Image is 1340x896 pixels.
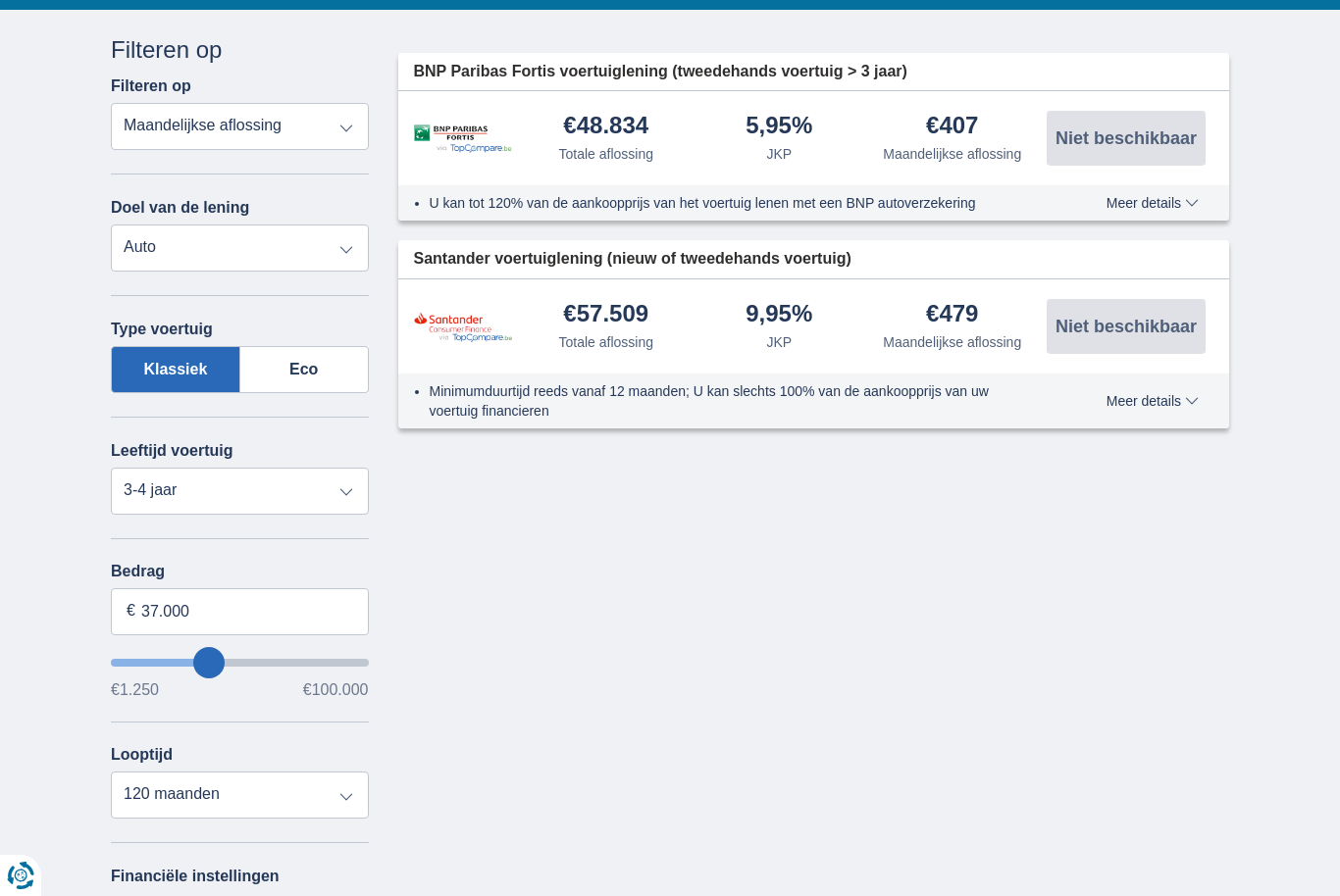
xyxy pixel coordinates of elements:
span: €1.250 [111,682,159,698]
div: €479 [926,302,978,328]
label: Looptijd [111,746,173,764]
li: U kan tot 120% van de aankoopprijs van het voertuig lenen met een BNP autoverzekering [430,193,1035,213]
div: €407 [926,114,978,140]
button: Meer details [1092,393,1213,409]
span: BNP Paribas Fortis voertuiglening (tweedehands voertuig > 3 jaar) [414,61,907,83]
img: product.pl.alt BNP Paribas Fortis [414,124,512,153]
label: Doel van de lening [111,199,249,217]
label: Leeftijd voertuig [111,442,232,460]
span: € [127,600,135,622]
div: Maandelijkse aflossing [883,144,1021,164]
span: Meer details [1107,394,1199,408]
div: Totale aflossing [558,144,653,164]
label: Eco [240,346,369,393]
div: Totale aflossing [558,332,653,352]
label: Filteren op [111,77,191,95]
div: 5,95% [746,114,812,140]
div: Filteren op [111,33,369,67]
div: JKP [766,332,792,352]
label: Financiële instellingen [111,868,280,885]
div: €57.509 [563,302,648,328]
span: Santander voertuiglening (nieuw of tweedehands voertuig) [414,248,851,271]
div: 9,95% [746,302,812,328]
span: Niet beschikbaar [1056,129,1197,147]
div: Maandelijkse aflossing [883,332,1021,352]
span: Niet beschikbaar [1056,318,1197,335]
div: JKP [766,144,792,164]
img: product.pl.alt Santander [414,312,512,342]
li: Minimumduurtijd reeds vanaf 12 maanden; U kan slechts 100% van de aankoopprijs van uw voertuig fi... [430,381,1035,421]
input: wantToBorrow [111,659,369,667]
span: Meer details [1107,196,1199,210]
div: €48.834 [563,114,648,140]
button: Niet beschikbaar [1047,299,1206,354]
label: Klassiek [111,346,240,393]
label: Bedrag [111,563,369,580]
span: €100.000 [303,682,369,698]
button: Niet beschikbaar [1047,111,1206,166]
label: Type voertuig [111,321,213,338]
button: Meer details [1092,195,1213,211]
